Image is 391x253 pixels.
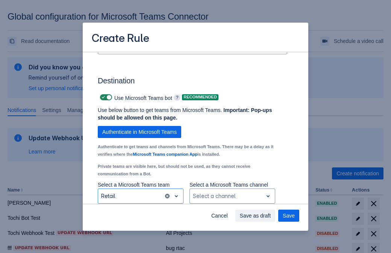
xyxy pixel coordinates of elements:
[235,210,276,222] button: Save as draft
[174,95,181,101] span: ?
[133,152,197,156] a: Microsoft Teams companion App
[98,126,181,138] button: Authenticate in Microsoft Teams
[240,210,271,222] span: Save as draft
[83,52,308,204] div: Scrollable content
[98,76,287,88] h3: Destination
[283,210,295,222] span: Save
[189,181,275,189] p: Select a Microsoft Teams channel
[92,32,149,46] h3: Create Rule
[98,106,275,121] p: Use below button to get teams from Microsoft Teams.
[182,95,218,99] span: Recommended
[278,210,299,222] button: Save
[98,144,273,156] small: Authenticate to get teams and channels from Microsoft Teams. There may be a delay as it verifies ...
[98,92,172,103] div: Use Microsoft Teams bot
[98,181,183,189] p: Select a Microsoft Teams team
[98,164,250,176] small: Private teams are visible here, but should not be used, as they cannot receive communication from...
[172,192,181,201] span: open
[164,193,170,199] button: clear
[264,192,273,201] span: open
[207,210,232,222] button: Cancel
[211,210,228,222] span: Cancel
[102,126,177,138] span: Authenticate in Microsoft Teams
